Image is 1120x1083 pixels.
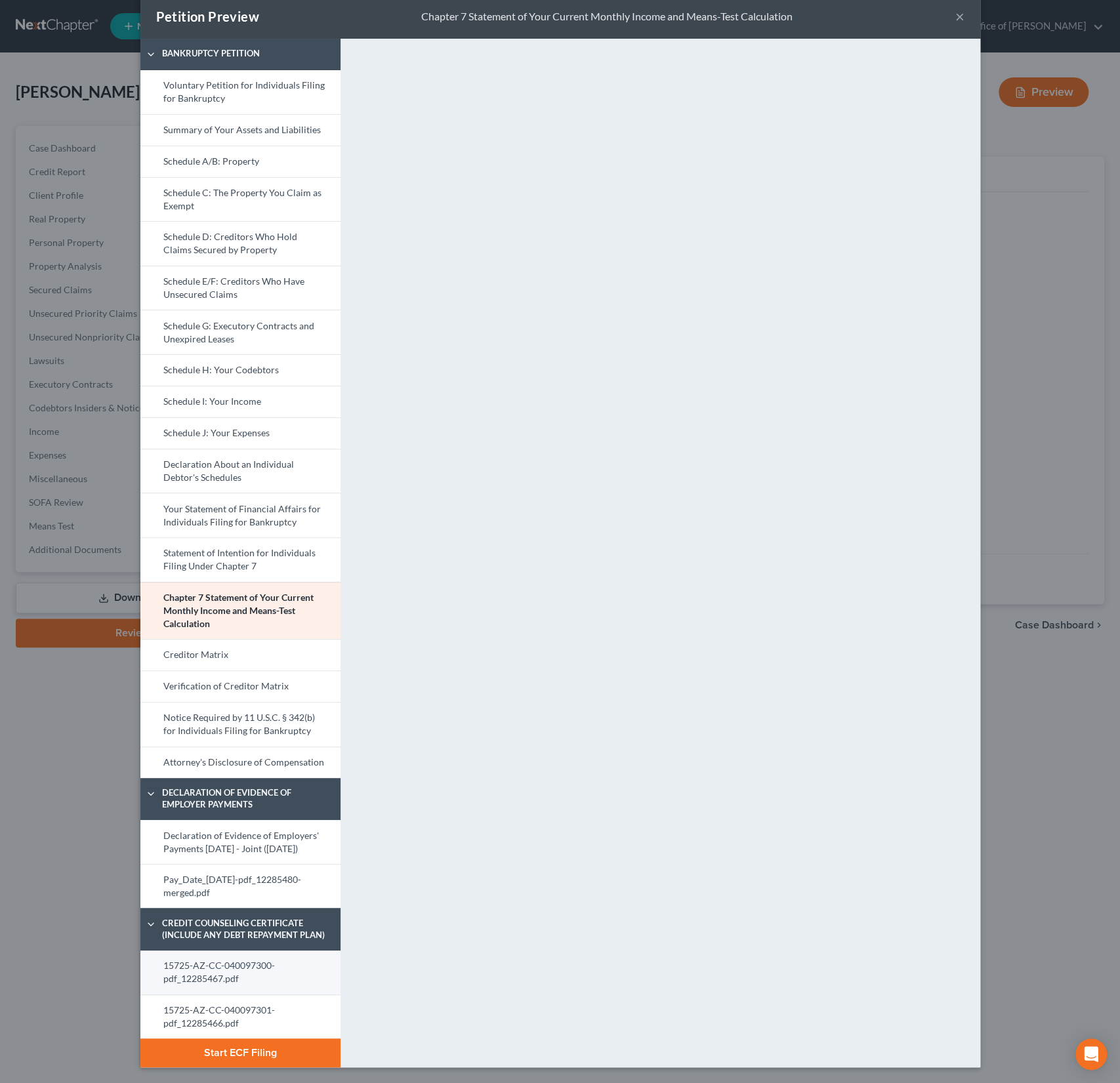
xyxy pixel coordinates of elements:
a: Attorney's Disclosure of Compensation [140,746,341,778]
a: Declaration About an Individual Debtor's Schedules [140,449,341,493]
span: Credit Counseling Certificate (Include any Debt Repayment Plan) [156,917,341,941]
button: × [955,9,964,24]
a: Credit Counseling Certificate (Include any Debt Repayment Plan) [140,908,341,950]
a: Bankruptcy Petition [140,39,341,70]
a: Schedule D: Creditors Who Hold Claims Secured by Property [140,221,341,266]
a: Voluntary Petition for Individuals Filing for Bankruptcy [140,70,341,114]
a: Verification of Creditor Matrix [140,670,341,702]
div: Petition Preview [156,7,259,26]
a: Summary of Your Assets and Liabilities [140,114,341,146]
div: Open Intercom Messenger [1075,1038,1107,1070]
a: Schedule C: The Property You Claim as Exempt [140,177,341,222]
button: Start ECF Filing [140,1038,341,1067]
a: Declaration of Evidence of Employer Payments [140,778,341,821]
a: Pay_Date_[DATE]-pdf_12285480-merged.pdf [140,864,341,909]
a: Your Statement of Financial Affairs for Individuals Filing for Bankruptcy [140,493,341,537]
span: Bankruptcy Petition [156,47,341,60]
a: 15725-AZ-CC-040097301-pdf_12285466.pdf [140,994,341,1039]
a: Notice Required by 11 U.S.C. § 342(b) for Individuals Filing for Bankruptcy [140,702,341,746]
a: Chapter 7 Statement of Your Current Monthly Income and Means-Test Calculation [140,582,341,640]
div: Chapter 7 Statement of Your Current Monthly Income and Means-Test Calculation [421,9,793,24]
a: Creditor Matrix [140,639,341,670]
iframe: <object ng-attr-data='[URL][DOMAIN_NAME]' type='application/pdf' width='100%' height='800px'></ob... [385,70,949,595]
a: Schedule H: Your Codebtors [140,354,341,386]
span: Declaration of Evidence of Employer Payments [156,787,341,811]
a: 15725-AZ-CC-040097300-pdf_12285467.pdf [140,950,341,994]
a: Statement of Intention for Individuals Filing Under Chapter 7 [140,537,341,582]
a: Schedule I: Your Income [140,386,341,417]
a: Schedule A/B: Property [140,146,341,177]
a: Schedule E/F: Creditors Who Have Unsecured Claims [140,266,341,310]
a: Declaration of Evidence of Employers' Payments [DATE] - Joint ([DATE]) [140,820,341,864]
a: Schedule G: Executory Contracts and Unexpired Leases [140,310,341,354]
a: Schedule J: Your Expenses [140,417,341,449]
